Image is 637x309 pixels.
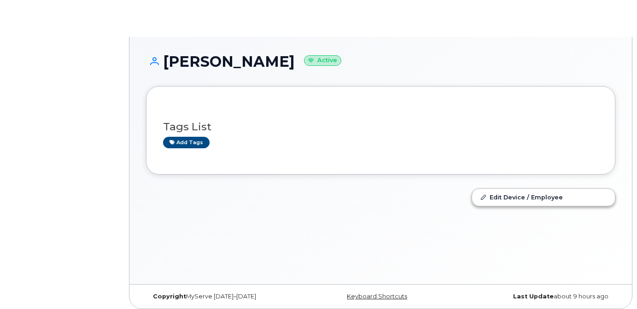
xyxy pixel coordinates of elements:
h1: [PERSON_NAME] [146,53,615,70]
a: Keyboard Shortcuts [347,293,407,300]
a: Add tags [163,137,210,148]
strong: Copyright [153,293,186,300]
a: Edit Device / Employee [472,189,615,205]
strong: Last Update [513,293,554,300]
div: about 9 hours ago [459,293,615,300]
small: Active [304,55,341,66]
h3: Tags List [163,121,598,133]
div: MyServe [DATE]–[DATE] [146,293,303,300]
